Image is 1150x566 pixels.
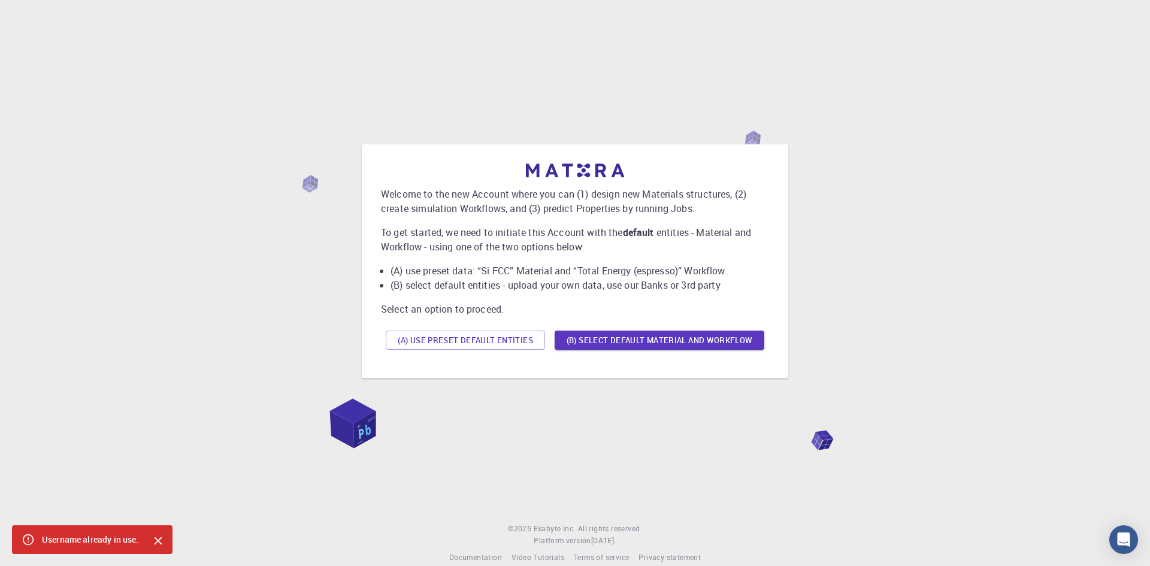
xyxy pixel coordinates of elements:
a: Privacy statement [638,552,701,564]
b: default [623,226,654,239]
a: Exabyte Inc. [534,523,576,535]
a: [DATE]. [591,535,616,547]
span: Privacy statement [638,552,701,562]
button: (A) Use preset default entities [386,331,545,350]
span: Video Tutorials [512,552,564,562]
a: Documentation [449,552,502,564]
a: Video Tutorials [512,552,564,564]
button: (B) Select default material and workflow [555,331,764,350]
li: (B) select default entities - upload your own data, use our Banks or 3rd party [391,278,769,292]
p: To get started, we need to initiate this Account with the entities - Material and Workflow - usin... [381,225,769,254]
span: Documentation [449,552,502,562]
span: All rights reserved. [578,523,642,535]
span: Terms of service [574,552,629,562]
li: (A) use preset data: “Si FCC” Material and “Total Energy (espresso)” Workflow. [391,264,769,278]
button: Close [149,531,168,550]
span: Platform version [534,535,591,547]
div: Username already in use. [42,529,139,550]
span: Exabyte Inc. [534,523,576,533]
img: logo [526,164,624,177]
a: Terms of service [574,552,629,564]
span: [DATE] . [591,535,616,545]
p: Welcome to the new Account where you can (1) design new Materials structures, (2) create simulati... [381,187,769,216]
p: Select an option to proceed. [381,302,769,316]
span: © 2025 [508,523,533,535]
div: Open Intercom Messenger [1109,525,1138,554]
